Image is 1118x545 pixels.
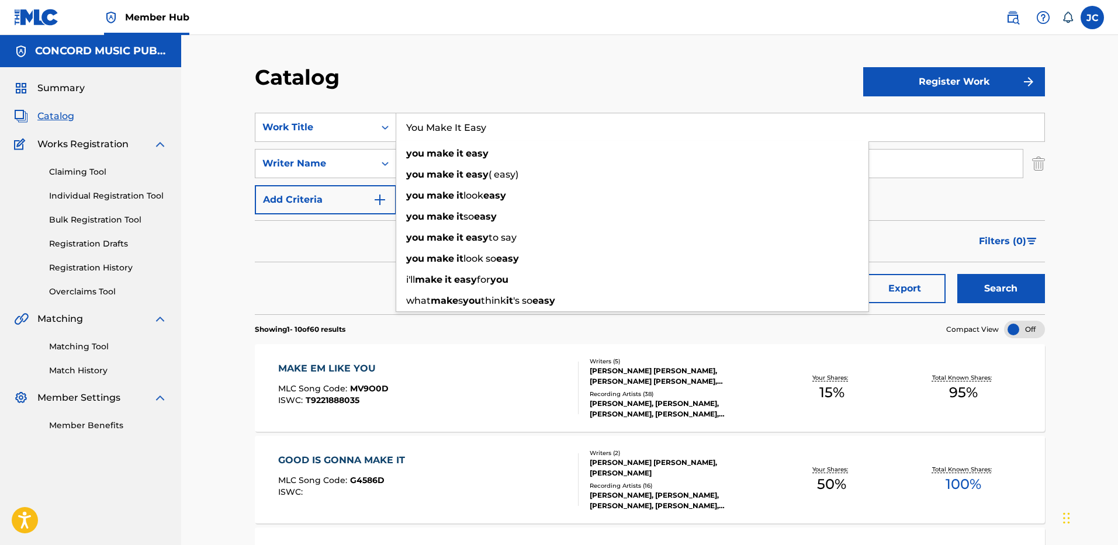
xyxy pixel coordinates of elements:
[125,11,189,24] span: Member Hub
[463,211,474,222] span: so
[463,253,496,264] span: look so
[278,487,306,497] span: ISWC :
[406,295,431,306] span: what
[427,190,454,201] strong: make
[406,148,424,159] strong: you
[932,465,995,474] p: Total Known Shares:
[458,295,463,306] span: s
[490,274,508,285] strong: you
[49,286,167,298] a: Overclaims Tool
[1062,12,1074,23] div: Notifications
[278,383,350,394] span: MLC Song Code :
[1032,149,1045,178] img: Delete Criterion
[406,190,424,201] strong: you
[255,324,345,335] p: Showing 1 - 10 of 60 results
[255,64,345,91] h2: Catalog
[463,295,481,306] strong: you
[864,274,946,303] button: Export
[278,362,389,376] div: MAKE EM LIKE YOU
[957,274,1045,303] button: Search
[946,324,999,335] span: Compact View
[456,253,463,264] strong: it
[590,398,766,419] div: [PERSON_NAME], [PERSON_NAME], [PERSON_NAME], [PERSON_NAME], [PERSON_NAME], [PERSON_NAME]
[14,81,28,95] img: Summary
[474,211,497,222] strong: easy
[445,274,452,285] strong: it
[489,232,517,243] span: to say
[590,457,766,478] div: [PERSON_NAME] [PERSON_NAME], [PERSON_NAME]
[590,390,766,398] div: Recording Artists ( 38 )
[1001,6,1024,29] a: Public Search
[262,157,368,171] div: Writer Name
[819,382,844,403] span: 15 %
[306,395,359,405] span: T9221888035
[812,373,851,382] p: Your Shares:
[37,312,83,326] span: Matching
[456,169,463,180] strong: it
[817,474,846,495] span: 50 %
[373,193,387,207] img: 9d2ae6d4665cec9f34b9.svg
[477,274,490,285] span: for
[427,211,454,222] strong: make
[153,391,167,405] img: expand
[49,365,167,377] a: Match History
[590,366,766,387] div: [PERSON_NAME] [PERSON_NAME], [PERSON_NAME] [PERSON_NAME], [PERSON_NAME], [PERSON_NAME]
[49,214,167,226] a: Bulk Registration Tool
[350,475,385,485] span: G4586D
[406,253,424,264] strong: you
[431,295,458,306] strong: make
[466,232,489,243] strong: easy
[415,274,442,285] strong: make
[454,274,477,285] strong: easy
[104,11,118,25] img: Top Rightsholder
[506,295,513,306] strong: it
[946,474,981,495] span: 100 %
[427,148,454,159] strong: make
[427,169,454,180] strong: make
[14,81,85,95] a: SummarySummary
[14,137,29,151] img: Works Registration
[278,395,306,405] span: ISWC :
[456,148,463,159] strong: it
[1036,11,1050,25] img: help
[14,9,59,26] img: MLC Logo
[812,465,851,474] p: Your Shares:
[35,44,167,58] h5: CONCORD MUSIC PUBLISHING LLC
[590,449,766,457] div: Writers ( 2 )
[456,232,463,243] strong: it
[1060,489,1118,545] iframe: Chat Widget
[1006,11,1020,25] img: search
[14,109,74,123] a: CatalogCatalog
[406,274,415,285] span: i'll
[496,253,519,264] strong: easy
[979,234,1026,248] span: Filters ( 0 )
[153,137,167,151] img: expand
[49,419,167,432] a: Member Benefits
[513,295,532,306] span: 's so
[49,262,167,274] a: Registration History
[37,137,129,151] span: Works Registration
[1022,75,1036,89] img: f7272a7cc735f4ea7f67.svg
[14,312,29,326] img: Matching
[153,312,167,326] img: expand
[532,295,555,306] strong: easy
[863,67,1045,96] button: Register Work
[350,383,389,394] span: MV9O0D
[483,190,506,201] strong: easy
[972,227,1045,256] button: Filters (0)
[255,113,1045,314] form: Search Form
[949,382,978,403] span: 95 %
[49,341,167,353] a: Matching Tool
[255,436,1045,523] a: GOOD IS GONNA MAKE ITMLC Song Code:G4586DISWC:Writers (2)[PERSON_NAME] [PERSON_NAME], [PERSON_NAM...
[481,295,506,306] span: think
[1085,360,1118,454] iframe: Resource Center
[255,185,396,214] button: Add Criteria
[466,148,489,159] strong: easy
[49,190,167,202] a: Individual Registration Tool
[37,391,120,405] span: Member Settings
[37,109,74,123] span: Catalog
[406,232,424,243] strong: you
[427,253,454,264] strong: make
[427,232,454,243] strong: make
